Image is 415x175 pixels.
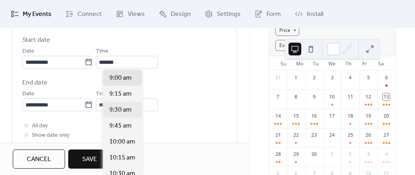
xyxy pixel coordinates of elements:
[347,132,354,139] div: 25
[383,112,390,120] div: 20
[383,93,390,100] div: 13
[96,47,109,56] span: Time
[328,151,336,158] div: 1
[275,132,282,139] div: 21
[22,21,63,31] span: Date and time
[275,151,282,158] div: 28
[340,56,357,71] div: Th
[109,137,135,147] span: 10:00 am
[347,151,354,158] div: 2
[373,56,389,71] div: Sa
[171,10,191,19] span: Design
[292,151,300,158] div: 29
[109,121,132,131] span: 9:45 am
[365,93,372,100] div: 12
[5,3,57,25] a: My Events
[310,132,318,139] div: 23
[324,56,340,71] div: We
[32,121,48,131] span: All day
[59,3,108,25] a: Connect
[68,149,111,169] button: Save
[328,132,336,139] div: 24
[365,132,372,139] div: 26
[217,10,241,19] span: Settings
[109,89,132,99] span: 9:15 am
[267,10,281,19] span: Form
[365,151,372,158] div: 3
[275,93,282,100] div: 7
[310,112,318,120] div: 16
[110,3,151,25] a: Views
[109,105,132,115] span: 9:30 am
[289,3,329,25] a: Install
[275,56,292,71] div: Su
[22,35,50,45] div: Start date
[310,93,318,100] div: 9
[23,10,51,19] span: My Events
[27,155,51,164] span: Cancel
[22,47,34,56] span: Date
[292,93,300,100] div: 8
[32,131,69,140] span: Show date only
[153,3,197,25] a: Design
[109,73,132,83] span: 9:00 am
[96,89,109,99] span: Time
[365,112,372,120] div: 19
[292,74,300,81] div: 1
[82,155,97,164] span: Save
[249,3,287,25] a: Form
[292,112,300,120] div: 15
[357,56,373,71] div: Fr
[292,56,308,71] div: Mo
[77,10,102,19] span: Connect
[310,74,318,81] div: 2
[383,151,390,158] div: 4
[22,89,34,99] span: Date
[13,149,65,169] button: Cancel
[328,93,336,100] div: 10
[292,132,300,139] div: 22
[383,132,390,139] div: 27
[199,3,247,25] a: Settings
[347,74,354,81] div: 4
[365,74,372,81] div: 5
[328,112,336,120] div: 17
[383,74,390,81] div: 6
[308,56,324,71] div: Tu
[347,112,354,120] div: 18
[307,10,323,19] span: Install
[109,153,135,163] span: 10:15 am
[275,74,282,81] div: 31
[328,74,336,81] div: 3
[275,112,282,120] div: 14
[22,78,47,88] div: End date
[347,93,354,100] div: 11
[128,10,145,19] span: Views
[310,151,318,158] div: 30
[32,140,67,150] span: Hide end time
